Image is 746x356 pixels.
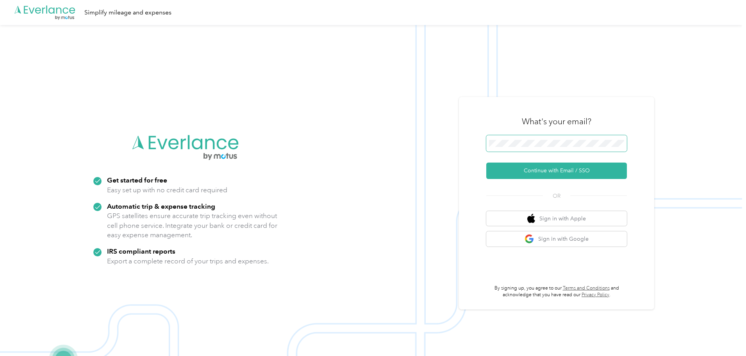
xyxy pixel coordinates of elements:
[107,256,269,266] p: Export a complete record of your trips and expenses.
[107,211,278,240] p: GPS satellites ensure accurate trip tracking even without cell phone service. Integrate your bank...
[107,176,167,184] strong: Get started for free
[107,202,215,210] strong: Automatic trip & expense tracking
[486,211,627,226] button: apple logoSign in with Apple
[582,292,609,298] a: Privacy Policy
[522,116,591,127] h3: What's your email?
[527,214,535,224] img: apple logo
[486,163,627,179] button: Continue with Email / SSO
[525,234,534,244] img: google logo
[563,285,610,291] a: Terms and Conditions
[107,185,227,195] p: Easy set up with no credit card required
[486,231,627,247] button: google logoSign in with Google
[107,247,175,255] strong: IRS compliant reports
[84,8,171,18] div: Simplify mileage and expenses
[543,192,570,200] span: OR
[486,285,627,299] p: By signing up, you agree to our and acknowledge that you have read our .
